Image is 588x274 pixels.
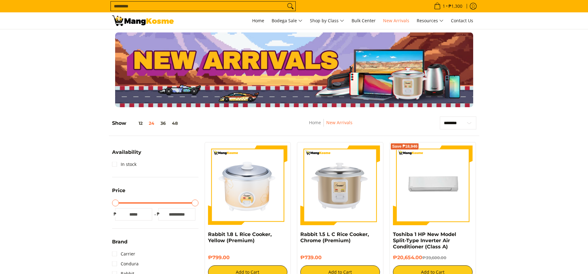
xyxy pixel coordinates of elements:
span: Availability [112,150,141,155]
summary: Open [112,239,127,249]
button: Search [286,2,295,11]
a: Contact Us [448,12,476,29]
span: Resources [417,17,444,25]
summary: Open [112,150,141,159]
span: Home [252,18,264,23]
span: • [432,3,464,10]
span: Save ₱18,946 [392,145,417,148]
a: Carrier [112,249,135,259]
h6: ₱799.00 [208,255,288,261]
a: Toshiba 1 HP New Model Split-Type Inverter Air Conditioner (Class A) [393,231,456,250]
a: In stock [112,159,136,169]
img: Toshiba 1 HP New Model Split-Type Inverter Air Conditioner (Class A) [393,145,473,225]
img: New Arrivals: Fresh Release from The Premium Brands l Mang Kosme [112,15,174,26]
a: Rabbit 1.8 L Rice Cooker, Yellow (Premium) [208,231,272,243]
h6: ₱20,654.00 [393,255,473,261]
a: Rabbit 1.5 L C Rice Cooker, Chrome (Premium) [300,231,369,243]
nav: Main Menu [180,12,476,29]
summary: Open [112,188,125,198]
del: ₱39,600.00 [422,255,446,260]
span: Bulk Center [352,18,376,23]
button: 48 [169,121,181,126]
a: Bodega Sale [269,12,306,29]
span: Shop by Class [310,17,344,25]
span: Brand [112,239,127,244]
button: 24 [146,121,157,126]
nav: Breadcrumbs [268,119,394,133]
span: ₱ [112,211,118,217]
a: Home [249,12,267,29]
img: https://mangkosme.com/products/rabbit-1-8-l-rice-cooker-yellow-class-a [208,145,288,225]
h5: Show [112,120,181,126]
a: New Arrivals [326,120,352,125]
span: Bodega Sale [272,17,302,25]
a: Condura [112,259,139,269]
span: ₱1,300 [448,4,463,8]
a: New Arrivals [380,12,412,29]
a: Shop by Class [307,12,347,29]
img: https://mangkosme.com/products/rabbit-1-5-l-c-rice-cooker-chrome-class-a [300,145,380,225]
span: Price [112,188,125,193]
button: 36 [157,121,169,126]
a: Home [309,120,321,125]
span: 1 [442,4,446,8]
button: 12 [126,121,146,126]
span: ₱ [155,211,161,217]
span: Contact Us [451,18,473,23]
span: New Arrivals [383,18,409,23]
a: Resources [414,12,447,29]
a: Bulk Center [348,12,379,29]
h6: ₱739.00 [300,255,380,261]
